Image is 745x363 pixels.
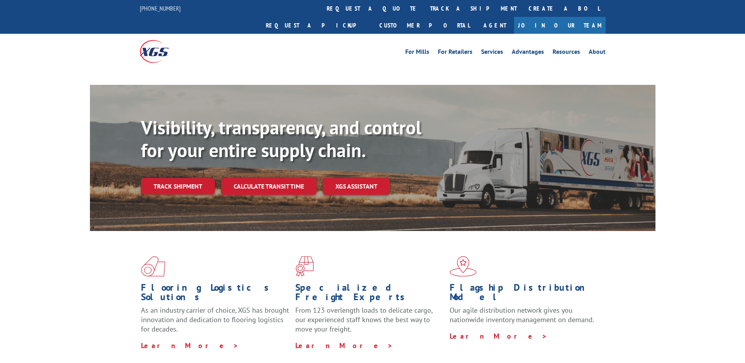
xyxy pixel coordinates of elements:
[476,17,514,34] a: Agent
[141,256,165,277] img: xgs-icon-total-supply-chain-intelligence-red
[295,283,444,306] h1: Specialized Freight Experts
[481,49,503,57] a: Services
[260,17,373,34] a: Request a pickup
[450,256,477,277] img: xgs-icon-flagship-distribution-model-red
[141,341,239,350] a: Learn More >
[589,49,606,57] a: About
[553,49,580,57] a: Resources
[295,341,393,350] a: Learn More >
[141,306,289,334] span: As an industry carrier of choice, XGS has brought innovation and dedication to flooring logistics...
[450,283,598,306] h1: Flagship Distribution Model
[141,178,215,194] a: Track shipment
[221,178,317,195] a: Calculate transit time
[450,332,547,341] a: Learn More >
[512,49,544,57] a: Advantages
[141,115,421,162] b: Visibility, transparency, and control for your entire supply chain.
[141,283,289,306] h1: Flooring Logistics Solutions
[295,306,444,341] p: From 123 overlength loads to delicate cargo, our experienced staff knows the best way to move you...
[450,306,594,324] span: Our agile distribution network gives you nationwide inventory management on demand.
[438,49,472,57] a: For Retailers
[514,17,606,34] a: Join Our Team
[323,178,390,195] a: XGS ASSISTANT
[140,4,181,12] a: [PHONE_NUMBER]
[405,49,429,57] a: For Mills
[373,17,476,34] a: Customer Portal
[295,256,314,277] img: xgs-icon-focused-on-flooring-red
